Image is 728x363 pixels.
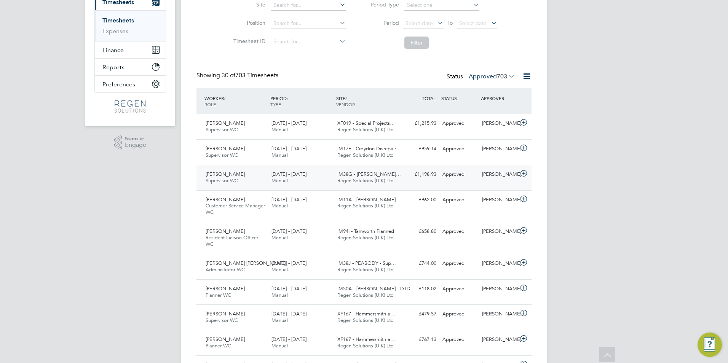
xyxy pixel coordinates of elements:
[400,283,439,295] div: £118.02
[337,228,394,234] span: IM94I - Tamworth Planned
[271,342,288,349] span: Manual
[439,194,479,206] div: Approved
[337,285,410,292] span: IM50A - [PERSON_NAME] - DTD
[206,228,245,234] span: [PERSON_NAME]
[439,257,479,270] div: Approved
[206,152,238,158] span: Supervisor WC
[439,168,479,181] div: Approved
[439,333,479,346] div: Approved
[479,117,519,130] div: [PERSON_NAME]
[400,117,439,130] div: £1,215.93
[206,310,245,317] span: [PERSON_NAME]
[102,64,125,71] span: Reports
[204,101,216,107] span: ROLE
[271,202,288,209] span: Manual
[400,194,439,206] div: £962.00
[268,91,334,111] div: PERIOD
[271,196,307,203] span: [DATE] - [DATE]
[445,18,455,28] span: To
[95,41,166,58] button: Finance
[337,317,394,323] span: Regen Solutions (U.K) Ltd
[206,171,245,177] span: [PERSON_NAME]
[206,177,238,184] span: Supervisor WC
[459,20,487,27] span: Select date
[222,72,235,79] span: 30 of
[102,27,128,35] a: Expenses
[337,126,394,133] span: Regen Solutions (U.K) Ltd
[479,283,519,295] div: [PERSON_NAME]
[400,257,439,270] div: £744.00
[337,260,396,266] span: IM38J - PEABODY - Sup…
[271,292,288,298] span: Manual
[206,234,258,247] span: Resident Liaison Officer WC
[497,73,507,80] span: 703
[698,333,722,357] button: Engage Resource Center
[206,266,245,273] span: Administrator WC
[231,38,265,45] label: Timesheet ID
[337,202,394,209] span: Regen Solutions (U.K) Ltd
[469,73,515,80] label: Approved
[271,171,307,177] span: [DATE] - [DATE]
[95,76,166,92] button: Preferences
[206,342,231,349] span: Planner WC
[271,177,288,184] span: Manual
[337,234,394,241] span: Regen Solutions (U.K) Ltd
[337,336,395,342] span: XF167 - Hammersmith a…
[439,91,479,105] div: STATUS
[422,95,436,101] span: TOTAL
[271,126,288,133] span: Manual
[337,266,394,273] span: Regen Solutions (U.K) Ltd
[94,100,166,113] a: Go to home page
[447,72,516,82] div: Status
[479,257,519,270] div: [PERSON_NAME]
[479,225,519,238] div: [PERSON_NAME]
[337,171,401,177] span: IM38G - [PERSON_NAME]…
[102,46,124,54] span: Finance
[439,283,479,295] div: Approved
[206,202,265,215] span: Customer Service Manager WC
[479,91,519,105] div: APPROVER
[400,333,439,346] div: £767.13
[271,266,288,273] span: Manual
[206,336,245,342] span: [PERSON_NAME]
[125,135,146,142] span: Powered by
[271,120,307,126] span: [DATE] - [DATE]
[95,10,166,41] div: Timesheets
[479,308,519,320] div: [PERSON_NAME]
[334,91,400,111] div: SITE
[271,18,346,29] input: Search for...
[337,152,394,158] span: Regen Solutions (U.K) Ltd
[479,194,519,206] div: [PERSON_NAME]
[271,145,307,152] span: [DATE] - [DATE]
[404,37,429,49] button: Filter
[439,143,479,155] div: Approved
[224,95,225,101] span: /
[400,225,439,238] div: £658.80
[271,336,307,342] span: [DATE] - [DATE]
[271,228,307,234] span: [DATE] - [DATE]
[337,120,395,126] span: XF019 - Special Projects…
[439,308,479,320] div: Approved
[400,308,439,320] div: £479.57
[479,333,519,346] div: [PERSON_NAME]
[222,72,278,79] span: 703 Timesheets
[345,95,347,101] span: /
[271,285,307,292] span: [DATE] - [DATE]
[206,292,231,298] span: Planner WC
[337,342,394,349] span: Regen Solutions (U.K) Ltd
[206,285,245,292] span: [PERSON_NAME]
[271,152,288,158] span: Manual
[102,17,134,24] a: Timesheets
[336,101,355,107] span: VENDOR
[479,143,519,155] div: [PERSON_NAME]
[206,260,286,266] span: [PERSON_NAME] [PERSON_NAME]
[95,59,166,75] button: Reports
[271,234,288,241] span: Manual
[206,126,238,133] span: Supervisor WC
[337,292,394,298] span: Regen Solutions (U.K) Ltd
[125,142,146,148] span: Engage
[206,145,245,152] span: [PERSON_NAME]
[365,19,399,26] label: Period
[439,117,479,130] div: Approved
[406,20,433,27] span: Select date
